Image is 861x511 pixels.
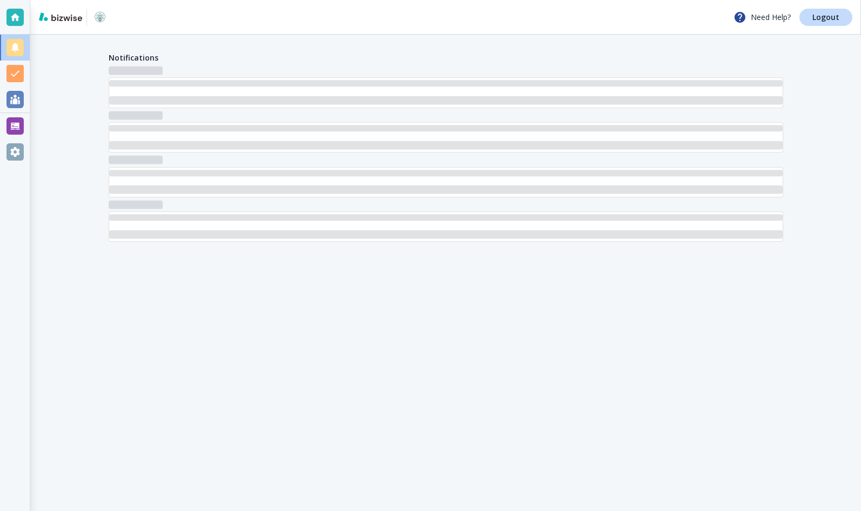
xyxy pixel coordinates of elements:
h4: Notifications [109,52,158,63]
img: bizwise [39,12,82,21]
p: Logout [812,14,839,21]
img: Pied Piper [91,9,109,26]
p: Need Help? [733,11,791,24]
a: Logout [799,9,852,26]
